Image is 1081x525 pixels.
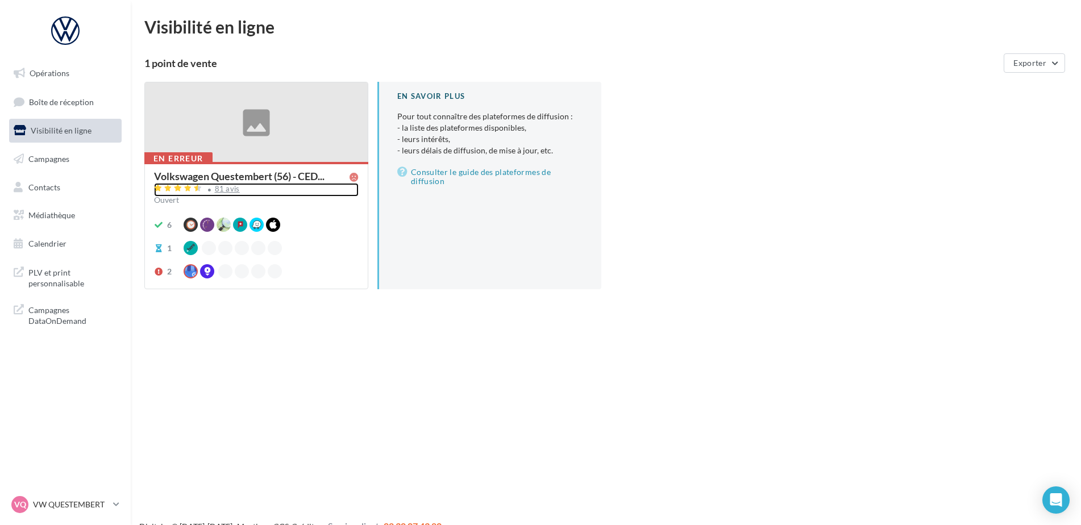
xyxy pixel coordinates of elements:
[1004,53,1065,73] button: Exporter
[167,243,172,254] div: 1
[154,183,359,197] a: 81 avis
[7,90,124,114] a: Boîte de réception
[154,195,179,205] span: Ouvert
[1013,58,1046,68] span: Exporter
[9,494,122,515] a: VQ VW QUESTEMBERT
[28,302,117,327] span: Campagnes DataOnDemand
[28,239,66,248] span: Calendrier
[14,499,26,510] span: VQ
[397,91,583,102] div: En savoir plus
[7,260,124,294] a: PLV et print personnalisable
[397,122,583,134] li: - la liste des plateformes disponibles,
[154,171,325,181] span: Volkswagen Questembert (56) - CED...
[29,97,94,106] span: Boîte de réception
[397,145,583,156] li: - leurs délais de diffusion, de mise à jour, etc.
[1042,486,1070,514] div: Open Intercom Messenger
[397,165,583,188] a: Consulter le guide des plateformes de diffusion
[31,126,92,135] span: Visibilité en ligne
[397,111,583,156] p: Pour tout connaître des plateformes de diffusion :
[28,210,75,220] span: Médiathèque
[167,266,172,277] div: 2
[30,68,69,78] span: Opérations
[7,119,124,143] a: Visibilité en ligne
[7,147,124,171] a: Campagnes
[28,154,69,164] span: Campagnes
[215,185,240,193] div: 81 avis
[33,499,109,510] p: VW QUESTEMBERT
[167,219,172,231] div: 6
[144,58,999,68] div: 1 point de vente
[397,134,583,145] li: - leurs intérêts,
[144,152,213,165] div: En erreur
[7,298,124,331] a: Campagnes DataOnDemand
[7,176,124,199] a: Contacts
[7,61,124,85] a: Opérations
[7,232,124,256] a: Calendrier
[28,265,117,289] span: PLV et print personnalisable
[28,182,60,191] span: Contacts
[7,203,124,227] a: Médiathèque
[144,18,1067,35] div: Visibilité en ligne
